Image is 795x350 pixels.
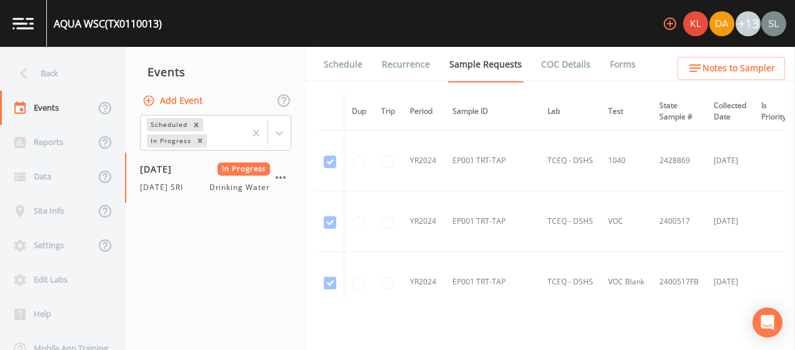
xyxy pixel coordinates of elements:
td: 2428869 [652,131,706,191]
td: 2400517 [652,191,706,252]
div: Remove In Progress [193,134,207,147]
td: TCEQ - DSHS [540,131,601,191]
th: Collected Date [706,92,754,131]
img: logo [12,17,34,29]
div: David Weber [709,11,735,36]
div: Events [125,56,306,87]
a: [DATE]In Progress[DATE] SRIDrinking Water [125,152,306,204]
th: State Sample # [652,92,706,131]
div: In Progress [147,134,193,147]
td: YR2024 [402,131,445,191]
div: Remove Scheduled [189,118,203,131]
th: Trip [374,92,402,131]
a: Schedule [322,47,364,82]
div: Open Intercom Messenger [752,307,782,337]
td: VOC [601,191,652,252]
button: Notes to Sampler [677,57,785,80]
td: [DATE] [706,252,754,312]
td: YR2024 [402,252,445,312]
td: YR2024 [402,191,445,252]
img: 9c4450d90d3b8045b2e5fa62e4f92659 [683,11,708,36]
span: In Progress [217,162,271,176]
th: Lab [540,92,601,131]
img: a84961a0472e9debc750dd08a004988d [709,11,734,36]
span: Drinking Water [209,182,270,193]
td: [DATE] [706,191,754,252]
button: Add Event [140,89,207,112]
td: TCEQ - DSHS [540,252,601,312]
td: [DATE] [706,131,754,191]
a: Recurrence [380,47,432,82]
th: Period [402,92,445,131]
a: Sample Requests [447,47,524,82]
div: Scheduled [147,118,189,131]
td: EP001 TRT-TAP [445,252,540,312]
span: [DATE] SRI [140,182,191,193]
td: 2400517FB [652,252,706,312]
a: Forms [608,47,637,82]
td: TCEQ - DSHS [540,191,601,252]
img: 0d5b2d5fd6ef1337b72e1b2735c28582 [761,11,786,36]
div: +13 [736,11,761,36]
th: Test [601,92,652,131]
th: Sample ID [445,92,540,131]
th: Dup [344,92,374,131]
td: 1040 [601,131,652,191]
span: Notes to Sampler [702,61,775,76]
a: COC Details [539,47,592,82]
div: AQUA WSC (TX0110013) [54,16,162,31]
td: EP001 TRT-TAP [445,191,540,252]
td: VOC Blank [601,252,652,312]
div: Kler Teran [682,11,709,36]
span: [DATE] [140,162,181,176]
td: EP001 TRT-TAP [445,131,540,191]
